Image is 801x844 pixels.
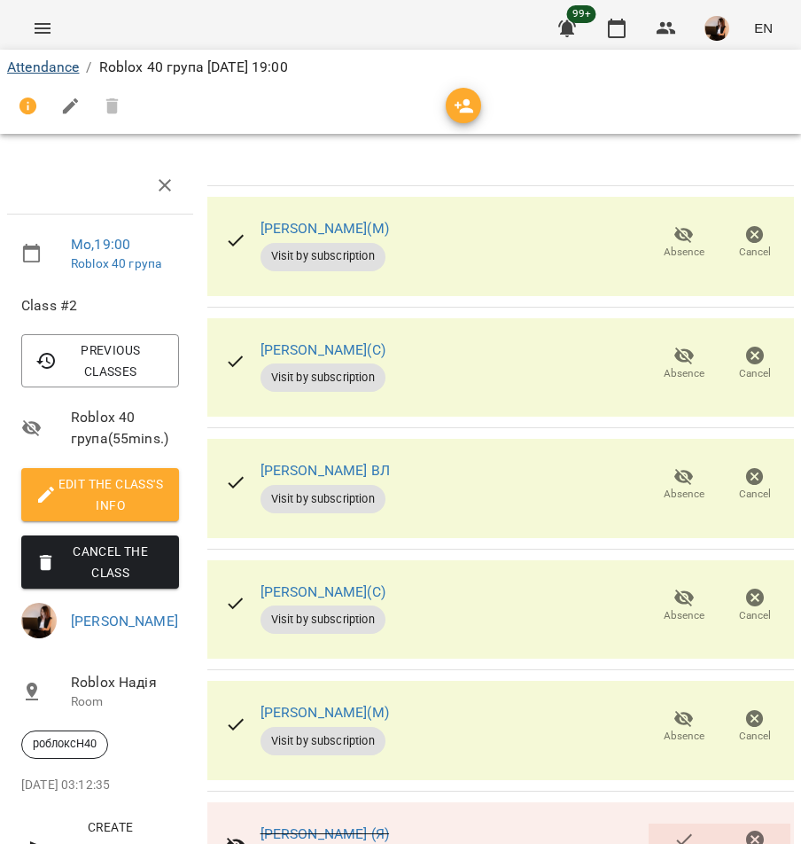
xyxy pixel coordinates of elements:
p: Roblox 40 група [DATE] 19:00 [99,57,288,78]
button: Cancel [719,218,790,268]
a: [PERSON_NAME](С) [261,341,385,358]
span: Cancel [739,608,771,623]
button: Cancel [719,702,790,752]
nav: breadcrumb [7,57,794,78]
span: Visit by subscription [261,612,385,628]
span: Cancel [739,487,771,502]
span: Visit by subscription [261,491,385,507]
span: Edit the class's Info [35,473,165,516]
button: Absence [649,702,719,752]
button: EN [747,12,780,44]
span: Absence [664,487,704,502]
a: [PERSON_NAME](С) [261,583,385,600]
span: Visit by subscription [261,733,385,749]
span: Absence [664,366,704,381]
button: Absence [649,460,719,510]
span: Cancel [739,729,771,744]
span: Absence [664,245,704,260]
a: Roblox 40 група [71,256,161,270]
button: Absence [649,339,719,388]
a: [PERSON_NAME] (Я) [261,825,390,842]
span: EN [754,19,773,37]
button: Absence [649,218,719,268]
button: Menu [21,7,64,50]
a: Attendance [7,59,79,75]
img: f1c8304d7b699b11ef2dd1d838014dff.jpg [704,16,729,41]
button: Cancel [719,339,790,388]
span: Visit by subscription [261,248,385,264]
img: f1c8304d7b699b11ef2dd1d838014dff.jpg [21,603,57,638]
a: [PERSON_NAME](М) [261,704,389,721]
li: / [86,57,91,78]
span: Visit by subscription [261,370,385,386]
button: Edit the class's Info [21,468,179,521]
span: Absence [664,608,704,623]
a: [PERSON_NAME] [71,613,178,629]
button: Absence [649,582,719,631]
span: Cancel [739,245,771,260]
span: Cancel the class [35,541,165,583]
p: [DATE] 03:12:35 [21,777,179,794]
span: роблоксН40 [22,736,107,752]
span: Roblox Надія [71,672,179,693]
span: Previous Classes [35,340,165,382]
span: Class #2 [21,295,179,316]
button: Cancel the class [21,535,179,589]
div: роблоксН40 [21,731,108,759]
button: Previous Classes [21,334,179,387]
p: Room [71,693,179,711]
span: Roblox 40 група ( 55 mins. ) [71,407,179,449]
a: [PERSON_NAME] ВЛ [261,462,390,479]
span: Absence [664,729,704,744]
a: [PERSON_NAME](М) [261,220,389,237]
span: 99+ [567,5,596,23]
button: Cancel [719,460,790,510]
span: Cancel [739,366,771,381]
button: Cancel [719,582,790,631]
a: Mo , 19:00 [71,236,130,253]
